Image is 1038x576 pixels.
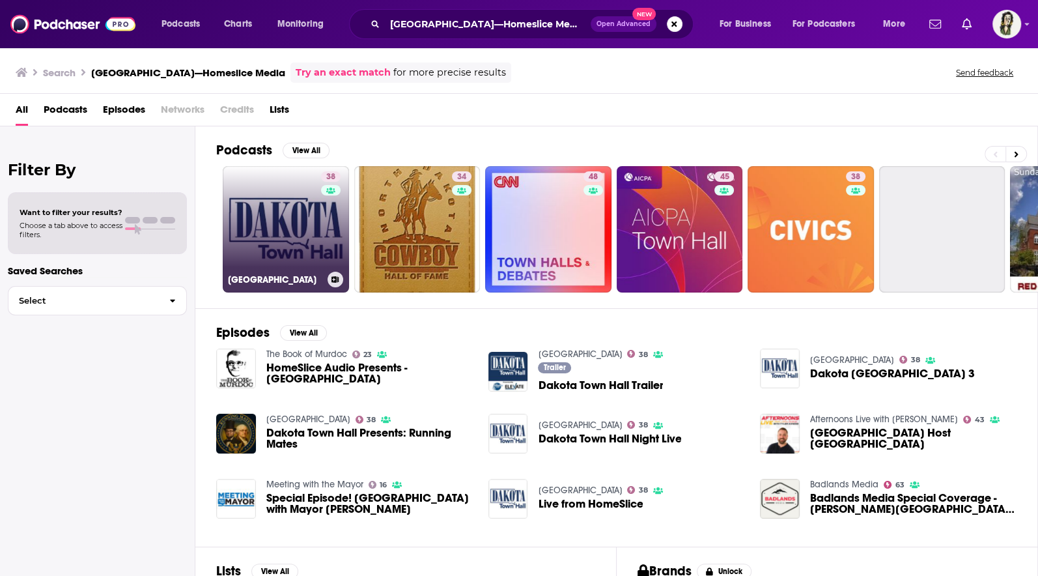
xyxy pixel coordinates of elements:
button: Send feedback [952,67,1017,78]
span: Want to filter your results? [20,208,122,217]
img: Podchaser - Follow, Share and Rate Podcasts [10,12,135,36]
a: 38 [748,166,874,293]
span: 34 [457,171,466,184]
button: open menu [268,14,341,35]
span: Badlands Media Special Coverage - [PERSON_NAME][GEOGRAPHIC_DATA][PERSON_NAME] [810,493,1017,515]
a: Dakota Town Hall Presents: Running Mates [266,427,473,450]
button: View All [283,143,330,158]
span: New [632,8,656,20]
span: Special Episode! [GEOGRAPHIC_DATA] with Mayor [PERSON_NAME] [266,493,473,515]
h2: Filter By [8,160,187,179]
a: Dakota Town Hall [538,485,622,496]
span: Charts [224,15,252,33]
a: Show notifications dropdown [924,13,946,35]
span: 38 [367,417,376,423]
a: The Book of Murdoc [266,349,347,360]
span: Podcasts [161,15,200,33]
span: Networks [161,99,204,126]
a: 38[GEOGRAPHIC_DATA] [223,166,349,293]
a: All [16,99,28,126]
img: Dakota Scouting Town Hall 3 [760,349,800,388]
h3: [GEOGRAPHIC_DATA]—Homeslice Media [91,66,285,79]
a: 34 [452,171,471,182]
a: 38 [627,486,648,494]
img: Dakota Town Hall Trailer [488,352,528,392]
a: Dakota Town Hall Night Live [538,433,681,444]
a: 38 [899,356,920,364]
a: HomeSlice Audio Presents - Dakota Town Hall [266,362,473,384]
button: Show profile menu [992,10,1021,38]
span: 38 [639,487,648,493]
a: 38 [321,171,341,182]
span: HomeSlice Audio Presents - [GEOGRAPHIC_DATA] [266,362,473,384]
a: PodcastsView All [216,142,330,158]
a: Badlands Media [810,479,878,490]
a: 34 [354,166,481,293]
h3: [GEOGRAPHIC_DATA] [228,274,322,285]
span: Credits [220,99,254,126]
a: 45 [714,171,734,182]
a: Dakota Town Hall Trailer [538,380,663,391]
input: Search podcasts, credits, & more... [385,14,591,35]
button: View All [280,325,327,341]
span: for more precise results [393,65,506,80]
a: EpisodesView All [216,324,327,341]
img: Dakota Town Hall Night Live [488,414,528,454]
a: Dakota Town Hall [538,349,622,360]
a: Dakota Town Hall [266,414,350,425]
a: Special Episode! Dakota Town Hall with Mayor Jason [266,493,473,515]
a: Dakota Scouting Town Hall 3 [810,368,975,379]
a: 23 [352,351,372,358]
span: 38 [851,171,860,184]
a: Live from HomeSlice [538,498,643,510]
a: 38 [627,350,648,358]
h2: Podcasts [216,142,272,158]
span: For Podcasters [793,15,855,33]
a: Afternoons Live with Tyler Axness [810,414,958,425]
a: Lists [270,99,289,126]
a: Show notifications dropdown [957,13,977,35]
a: Badlands Media Special Coverage - Trump Town Hall [810,493,1017,515]
span: Monitoring [277,15,324,33]
button: Select [8,286,187,315]
img: HomeSlice Audio Presents - Dakota Town Hall [216,349,256,388]
span: Trailer [544,364,566,371]
a: 48 [583,171,603,182]
button: open menu [784,14,874,35]
span: More [883,15,905,33]
span: For Business [720,15,771,33]
img: Special Episode! Dakota Town Hall with Mayor Jason [216,479,256,519]
img: Badlands Media Special Coverage - Trump Town Hall [760,479,800,519]
img: Dakota Town Hall Host Murdoc [760,414,800,454]
span: 48 [589,171,598,184]
span: 45 [720,171,729,184]
span: Open Advanced [596,21,651,27]
h2: Episodes [216,324,270,341]
span: Episodes [103,99,145,126]
span: Logged in as poppyhat [992,10,1021,38]
a: Live from HomeSlice [488,479,528,519]
span: 38 [639,422,648,428]
button: open menu [874,14,921,35]
a: Charts [216,14,260,35]
span: 16 [380,482,387,488]
span: Select [8,296,159,305]
span: Dakota [GEOGRAPHIC_DATA] 3 [810,368,975,379]
a: 48 [485,166,611,293]
div: Search podcasts, credits, & more... [361,9,706,39]
a: Podcasts [44,99,87,126]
